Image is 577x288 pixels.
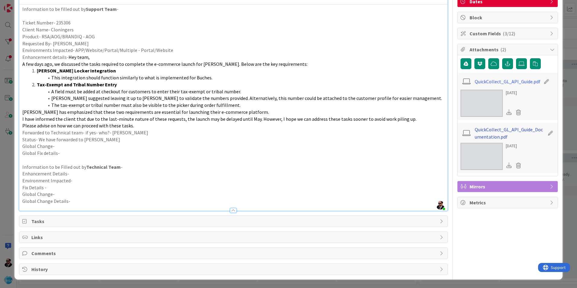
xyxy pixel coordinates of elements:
[22,177,445,184] p: Environment Impacted-
[22,33,445,40] p: Product- RSA/AOG/BRANDIQ - AOG
[22,116,416,122] span: I have informed the client that due to the last-minute nature of these requests, the launch may b...
[13,1,27,8] span: Support
[470,30,547,37] span: Custom Fields
[69,54,90,60] span: Hey team,
[503,30,515,37] span: ( 3/12 )
[86,6,117,12] strong: Support Team
[506,90,523,96] div: [DATE]
[22,47,445,54] p: Environments Impacted- APP/Website/Portal/Multiple - Portal/Website
[506,143,523,149] div: [DATE]
[22,164,445,171] p: Information to be Filled out by -
[22,54,445,61] p: Enhancement details-
[31,218,437,225] span: Tasks
[22,136,445,143] p: Status- We have forwarded to [PERSON_NAME]
[51,95,442,101] span: [PERSON_NAME] suggested leaving it up to [PERSON_NAME] to validate the numbers provided. Alternat...
[470,14,547,21] span: Block
[470,199,547,206] span: Metrics
[51,102,241,108] span: The tax-exempt or tribal number must also be visible to the picker during order fulfillment.
[22,6,445,13] p: Information to be filled out by -
[22,129,445,136] p: Forwarded to Technical team- if yes- who?- [PERSON_NAME]
[22,109,269,115] span: [PERSON_NAME] has emphasized that these two requirements are essential for launching their e-comm...
[86,164,121,170] strong: Technical Team
[500,46,506,53] span: ( 2 )
[470,46,547,53] span: Attachments
[51,75,212,81] span: This integration should function similarly to what is implemented for Buches.
[31,266,437,273] span: History
[436,201,445,210] img: ENwEDLBH9JTKAW7Aag9GomUrJqn5f3gZ.jpg
[22,150,445,157] p: Global Fix details-
[506,108,512,116] div: Download
[31,250,437,257] span: Comments
[22,170,445,177] p: Enhancement Details-
[22,19,445,26] p: Ticket Number- 235306
[22,184,445,191] p: Fix Details -
[506,162,512,169] div: Download
[22,61,308,67] span: A few days ago, we discussed the tasks required to complete the e-commerce launch for [PERSON_NAM...
[475,126,545,140] a: QuickCollect_GL_API_Guide_Documentation.pdf
[22,198,445,205] p: Global Change Details-
[470,183,547,190] span: Mirrors
[31,234,437,241] span: Links
[22,191,445,198] p: Global Change-
[37,82,117,88] strong: Tax-Exempt and Tribal Number Entry
[22,143,445,150] p: Global Change-
[22,26,445,33] p: Client Name- Cloningers
[51,88,241,94] span: A field must be added at checkout for customers to enter their tax-exempt or tribal number.
[22,123,134,129] span: Please advise on how we can proceed with these tasks.
[37,68,116,74] strong: [PERSON_NAME] Locker Integration
[22,40,445,47] p: Requested By- [PERSON_NAME]
[475,78,540,85] a: QuickCollect_GL_API_Guide.pdf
